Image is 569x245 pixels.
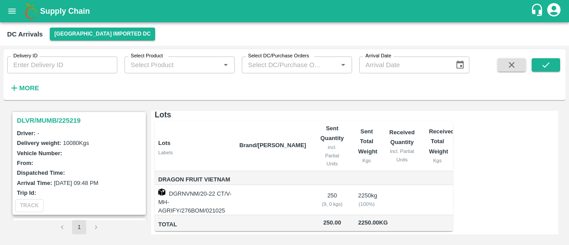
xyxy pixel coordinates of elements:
[50,28,155,40] button: Select DC
[358,219,388,226] span: 2250.00 Kg
[351,185,382,215] td: 2250 kg
[17,189,36,196] label: Trip Id:
[321,200,344,208] div: ( 9, 0 kgs)
[2,1,22,21] button: open drawer
[127,59,217,71] input: Select Product
[313,185,351,215] td: 250
[248,52,309,60] label: Select DC/Purchase Orders
[7,56,117,73] input: Enter Delivery ID
[17,130,36,137] label: Driver:
[17,150,62,157] label: Vehicle Number:
[358,157,375,165] div: Kgs
[7,80,41,96] button: More
[389,129,415,145] b: Received Quantity
[244,59,323,71] input: Select DC/Purchase Orders
[63,140,89,146] label: 10080 Kgs
[530,3,546,19] div: customer-support
[158,140,170,146] b: Lots
[158,220,232,230] span: Total
[321,143,344,168] div: incl. Partial Units
[19,84,39,92] strong: More
[37,130,39,137] span: -
[158,189,165,196] img: box
[13,52,37,60] label: Delivery ID
[17,180,52,186] label: Arrival Time:
[17,140,61,146] label: Delivery weight:
[365,52,391,60] label: Arrival Date
[389,147,415,164] div: incl. Partial Units
[239,142,306,149] b: Brand/[PERSON_NAME]
[429,128,454,155] b: Received Total Weight
[72,220,86,234] button: page 1
[321,218,344,228] span: 250.00
[546,2,562,20] div: account of current user
[358,200,375,208] div: ( 100 %)
[17,115,144,126] h3: DLVR/MUMB/225219
[158,149,232,157] div: Labels
[40,7,90,16] b: Supply Chain
[131,52,163,60] label: Select Product
[158,175,232,185] span: Dragon Fruit Vietnam
[17,160,33,166] label: From:
[452,56,469,73] button: Choose date
[220,59,232,71] button: Open
[22,2,40,20] img: logo
[54,220,104,234] nav: pagination navigation
[337,59,349,71] button: Open
[40,5,530,17] a: Supply Chain
[17,169,65,176] label: Dispatched Time:
[155,108,453,121] h6: Lots
[321,125,344,141] b: Sent Quantity
[429,157,446,165] div: Kgs
[7,28,43,40] div: DC Arrivals
[359,56,448,73] input: Arrival Date
[54,180,98,186] label: [DATE] 09:48 PM
[155,185,232,215] td: DGRNVNM/20-22 CT/V-MH-AGRIFY/276BOM/021025
[358,128,377,155] b: Sent Total Weight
